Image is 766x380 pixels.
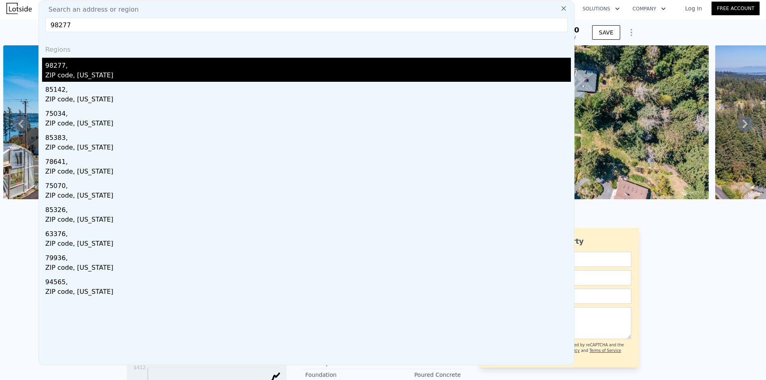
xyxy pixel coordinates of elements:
div: Regions [42,38,571,58]
div: ZIP code, [US_STATE] [45,287,571,298]
button: Solutions [576,2,626,16]
div: ZIP code, [US_STATE] [45,215,571,226]
button: Show Options [623,24,639,40]
button: SAVE [592,25,620,40]
a: Terms of Service [589,348,621,353]
div: Poured Concrete [383,371,461,379]
div: 85326, [45,202,571,215]
div: 79936, [45,250,571,263]
button: Company [626,2,672,16]
img: Sale: 113219252 Parcel: 98826307 [478,45,709,199]
div: ZIP code, [US_STATE] [45,239,571,250]
div: ZIP code, [US_STATE] [45,167,571,178]
div: 75034, [45,106,571,119]
div: ZIP code, [US_STATE] [45,95,571,106]
input: Enter an address, city, region, neighborhood or zip code [45,18,568,32]
div: 85383, [45,130,571,143]
div: ZIP code, [US_STATE] [45,191,571,202]
div: This site is protected by reCAPTCHA and the Google and apply. [539,342,631,360]
img: Sale: 113219252 Parcel: 98826307 [3,45,234,199]
div: 75070, [45,178,571,191]
img: Lotside [6,3,32,14]
div: ZIP code, [US_STATE] [45,71,571,82]
span: Search an address or region [42,5,139,14]
div: ZIP code, [US_STATE] [45,143,571,154]
tspan: $412 [133,365,146,370]
div: Foundation [305,371,383,379]
a: Free Account [712,2,760,15]
div: 63376, [45,226,571,239]
div: 98277, [45,58,571,71]
div: 78641, [45,154,571,167]
a: Log In [675,4,712,12]
div: ZIP code, [US_STATE] [45,119,571,130]
div: 94565, [45,274,571,287]
div: 85142, [45,82,571,95]
div: ZIP code, [US_STATE] [45,263,571,274]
